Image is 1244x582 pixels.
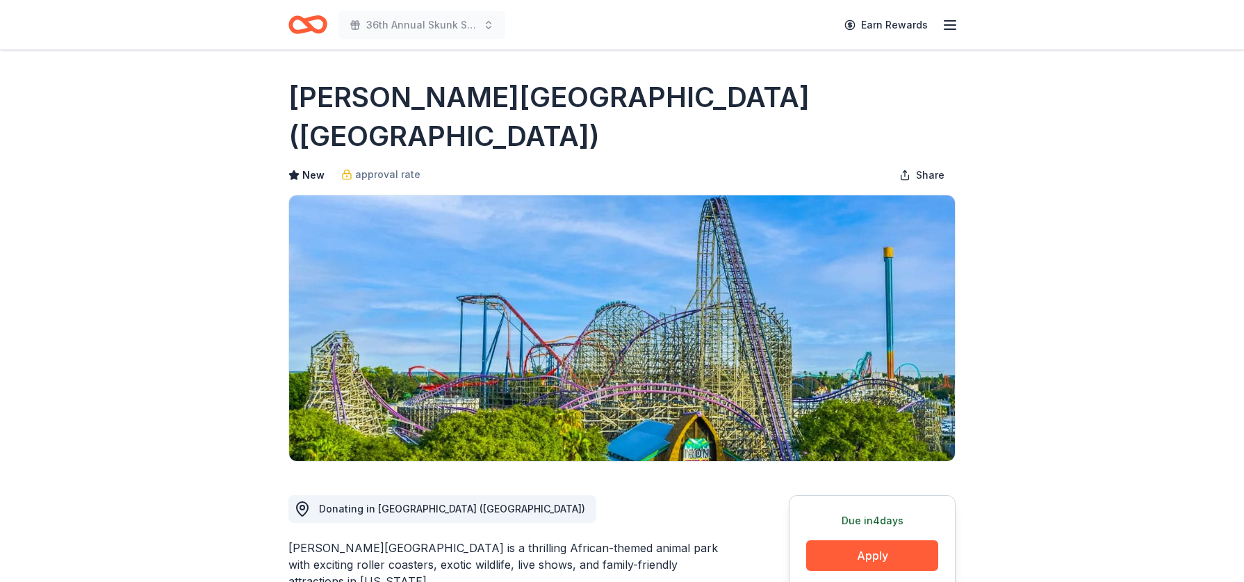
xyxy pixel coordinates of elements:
span: Share [916,167,944,184]
div: Due in 4 days [806,512,938,529]
button: 36th Annual Skunk Show [338,11,505,39]
button: Share [888,161,956,189]
a: Earn Rewards [836,13,936,38]
span: Donating in [GEOGRAPHIC_DATA] ([GEOGRAPHIC_DATA]) [319,503,585,515]
img: Image for Busch Gardens (Tampa) [289,195,955,461]
span: New [302,167,325,184]
span: 36th Annual Skunk Show [366,17,477,33]
span: approval rate [355,166,420,183]
h1: [PERSON_NAME][GEOGRAPHIC_DATA] ([GEOGRAPHIC_DATA]) [288,78,956,156]
a: approval rate [341,166,420,183]
button: Apply [806,540,938,571]
a: Home [288,8,327,41]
